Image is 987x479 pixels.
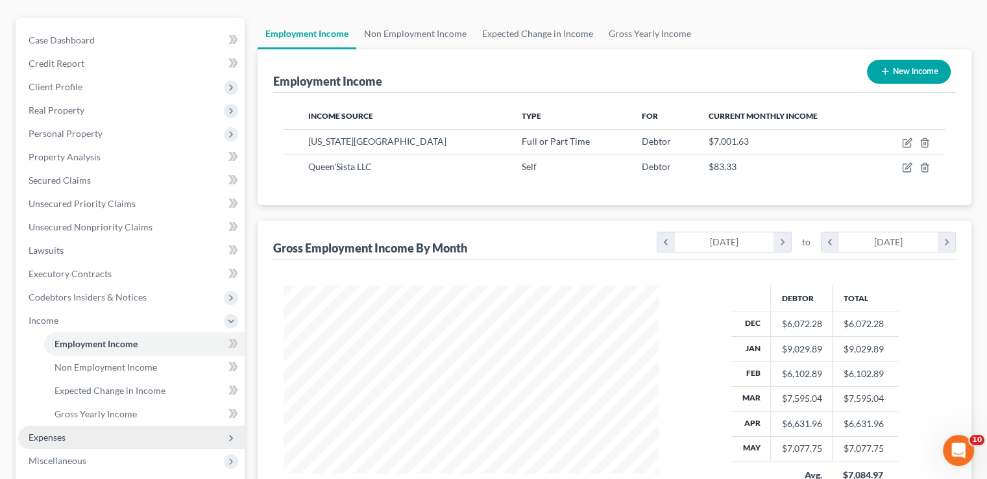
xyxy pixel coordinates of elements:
span: Unsecured Priority Claims [29,198,136,209]
button: New Income [867,60,951,84]
span: Full or Part Time [522,136,590,147]
a: Lawsuits [18,239,245,262]
a: Employment Income [258,18,356,49]
p: Active 7h ago [63,16,121,29]
span: Unsecured Nonpriority Claims [29,221,152,232]
a: Expected Change in Income [44,379,245,402]
button: Start recording [82,380,93,390]
th: Dec [731,312,771,336]
a: Property Analysis [18,145,245,169]
th: Mar [731,386,771,411]
span: Expenses [29,432,66,443]
button: Emoji picker [20,380,30,390]
span: Credit Report [29,58,84,69]
td: $6,102.89 [833,362,899,386]
button: Send a message… [223,375,243,395]
th: Jan [731,336,771,361]
th: Total [833,286,899,312]
td: $9,029.89 [833,336,899,361]
div: $6,102.89 [781,367,822,380]
textarea: Message… [11,352,249,375]
div: [DATE] [675,232,774,252]
span: 10 [969,435,984,445]
div: $9,029.89 [781,343,822,356]
a: Executory Contracts [18,262,245,286]
th: Debtor [771,286,833,312]
i: chevron_right [938,232,955,252]
span: Income [29,315,58,326]
span: Client Profile [29,81,82,92]
span: Employment Income [55,338,138,349]
a: Non Employment Income [356,18,474,49]
div: [PERSON_NAME] • 4h ago [21,241,123,249]
a: Expected Change in Income [474,18,601,49]
span: Personal Property [29,128,103,139]
div: Gross Employment Income By Month [273,240,467,256]
span: Secured Claims [29,175,91,186]
b: 🚨ATTN: [GEOGRAPHIC_DATA] of [US_STATE] [21,110,185,134]
div: $6,072.28 [781,317,822,330]
button: go back [8,5,33,30]
span: Expected Change in Income [55,385,165,396]
span: Gross Yearly Income [55,408,137,419]
a: Unsecured Nonpriority Claims [18,215,245,239]
div: Katie says… [10,102,249,267]
span: Executory Contracts [29,268,112,279]
i: chevron_left [657,232,675,252]
span: Queen'Sista LLC [308,161,372,172]
td: $6,072.28 [833,312,899,336]
span: [US_STATE][GEOGRAPHIC_DATA] [308,136,446,147]
div: [DATE] [839,232,938,252]
span: Self [522,161,537,172]
span: Debtor [642,136,671,147]
th: Apr [731,411,771,436]
td: $7,077.75 [833,436,899,461]
span: Real Property [29,104,84,116]
button: Gif picker [41,380,51,390]
div: $7,595.04 [781,392,822,405]
div: The court has added a new Credit Counseling Field that we need to update upon filing. Please remo... [21,141,202,230]
td: $7,595.04 [833,386,899,411]
a: Credit Report [18,52,245,75]
a: Case Dashboard [18,29,245,52]
span: Codebtors Insiders & Notices [29,291,147,302]
div: $6,631.96 [781,417,822,430]
a: Gross Yearly Income [44,402,245,426]
div: 🚨ATTN: [GEOGRAPHIC_DATA] of [US_STATE]The court has added a new Credit Counseling Field that we n... [10,102,213,238]
i: chevron_left [822,232,839,252]
span: Case Dashboard [29,34,95,45]
img: Profile image for Katie [37,7,58,28]
span: Type [522,111,541,121]
span: $83.33 [709,161,737,172]
span: Lawsuits [29,245,64,256]
button: Home [203,5,228,30]
span: Current Monthly Income [709,111,818,121]
span: Miscellaneous [29,455,86,466]
div: Close [228,5,251,29]
th: May [731,436,771,461]
span: Non Employment Income [55,362,157,373]
th: Feb [731,362,771,386]
span: Property Analysis [29,151,101,162]
span: For [642,111,658,121]
span: Income Source [308,111,373,121]
button: Upload attachment [62,380,72,390]
span: to [802,236,810,249]
td: $6,631.96 [833,411,899,436]
a: Unsecured Priority Claims [18,192,245,215]
h1: [PERSON_NAME] [63,6,147,16]
span: Debtor [642,161,671,172]
a: Gross Yearly Income [601,18,699,49]
iframe: Intercom live chat [943,435,974,466]
div: $7,077.75 [781,442,822,455]
a: Secured Claims [18,169,245,192]
a: Non Employment Income [44,356,245,379]
i: chevron_right [774,232,791,252]
span: $7,001.63 [709,136,749,147]
a: Employment Income [44,332,245,356]
div: Employment Income [273,73,382,89]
